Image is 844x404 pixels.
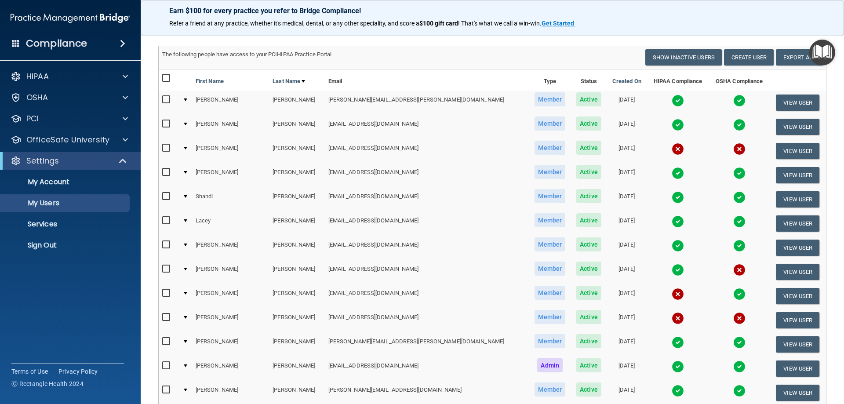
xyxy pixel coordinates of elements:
td: [PERSON_NAME] [192,284,269,308]
button: View User [776,385,819,401]
img: tick.e7d51cea.svg [672,167,684,179]
span: Active [576,116,601,131]
strong: Get Started [542,20,574,27]
td: [PERSON_NAME][EMAIL_ADDRESS][PERSON_NAME][DOMAIN_NAME] [325,91,529,115]
p: Earn $100 for every practice you refer to Bridge Compliance! [169,7,815,15]
span: Member [535,382,565,397]
img: tick.e7d51cea.svg [733,336,746,349]
a: OfficeSafe University [11,135,128,145]
a: HIPAA [11,71,128,82]
span: Active [576,213,601,227]
img: tick.e7d51cea.svg [672,95,684,107]
td: [EMAIL_ADDRESS][DOMAIN_NAME] [325,308,529,332]
span: Member [535,286,565,300]
span: Member [535,213,565,227]
span: Active [576,382,601,397]
img: tick.e7d51cea.svg [733,360,746,373]
td: [EMAIL_ADDRESS][DOMAIN_NAME] [325,187,529,211]
p: PCI [26,113,39,124]
td: [PERSON_NAME] [269,139,324,163]
td: Lacey [192,211,269,236]
button: View User [776,360,819,377]
img: cross.ca9f0e7f.svg [672,288,684,300]
td: [EMAIL_ADDRESS][DOMAIN_NAME] [325,284,529,308]
p: HIPAA [26,71,49,82]
span: The following people have access to your PCIHIPAA Practice Portal [162,51,332,58]
td: [DATE] [607,308,647,332]
span: Active [576,262,601,276]
td: [PERSON_NAME] [269,163,324,187]
button: View User [776,288,819,304]
button: View User [776,167,819,183]
td: [PERSON_NAME] [269,236,324,260]
td: [PERSON_NAME] [192,236,269,260]
span: Member [535,262,565,276]
span: Member [535,189,565,203]
button: View User [776,264,819,280]
td: [DATE] [607,139,647,163]
td: [EMAIL_ADDRESS][DOMAIN_NAME] [325,139,529,163]
img: PMB logo [11,9,130,27]
span: Active [576,189,601,203]
td: [EMAIL_ADDRESS][DOMAIN_NAME] [325,211,529,236]
a: Settings [11,156,127,166]
span: Active [576,165,601,179]
td: [DATE] [607,115,647,139]
a: Privacy Policy [58,367,98,376]
td: [PERSON_NAME] [269,357,324,381]
p: Services [6,220,126,229]
td: [PERSON_NAME] [192,308,269,332]
span: Member [535,141,565,155]
p: OfficeSafe University [26,135,109,145]
img: tick.e7d51cea.svg [733,191,746,204]
th: Status [571,69,607,91]
strong: $100 gift card [419,20,458,27]
td: [EMAIL_ADDRESS][DOMAIN_NAME] [325,115,529,139]
span: Member [535,116,565,131]
a: Created On [612,76,641,87]
a: Get Started [542,20,575,27]
button: View User [776,240,819,256]
button: View User [776,119,819,135]
a: PCI [11,113,128,124]
td: [EMAIL_ADDRESS][DOMAIN_NAME] [325,357,529,381]
img: cross.ca9f0e7f.svg [733,143,746,155]
span: ! That's what we call a win-win. [458,20,542,27]
span: Active [576,141,601,155]
th: Email [325,69,529,91]
img: tick.e7d51cea.svg [733,385,746,397]
td: [DATE] [607,260,647,284]
img: cross.ca9f0e7f.svg [672,143,684,155]
img: tick.e7d51cea.svg [672,215,684,228]
p: Sign Out [6,241,126,250]
span: Member [535,334,565,348]
h4: Compliance [26,37,87,50]
img: tick.e7d51cea.svg [733,167,746,179]
td: [DATE] [607,284,647,308]
img: cross.ca9f0e7f.svg [672,312,684,324]
span: Active [576,92,601,106]
img: cross.ca9f0e7f.svg [733,264,746,276]
img: tick.e7d51cea.svg [733,119,746,131]
img: tick.e7d51cea.svg [672,385,684,397]
button: View User [776,143,819,159]
a: Terms of Use [11,367,48,376]
span: Active [576,334,601,348]
a: Export All [776,49,822,66]
td: [PERSON_NAME] [192,163,269,187]
img: tick.e7d51cea.svg [672,336,684,349]
img: tick.e7d51cea.svg [672,240,684,252]
img: tick.e7d51cea.svg [733,95,746,107]
img: tick.e7d51cea.svg [733,288,746,300]
p: OSHA [26,92,48,103]
td: [PERSON_NAME] [192,115,269,139]
span: Ⓒ Rectangle Health 2024 [11,379,84,388]
td: [EMAIL_ADDRESS][DOMAIN_NAME] [325,260,529,284]
td: [PERSON_NAME] [269,308,324,332]
td: [EMAIL_ADDRESS][DOMAIN_NAME] [325,163,529,187]
td: [PERSON_NAME] [269,332,324,357]
td: [PERSON_NAME][EMAIL_ADDRESS][PERSON_NAME][DOMAIN_NAME] [325,332,529,357]
td: [PERSON_NAME] [269,284,324,308]
td: [PERSON_NAME] [192,139,269,163]
button: View User [776,215,819,232]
